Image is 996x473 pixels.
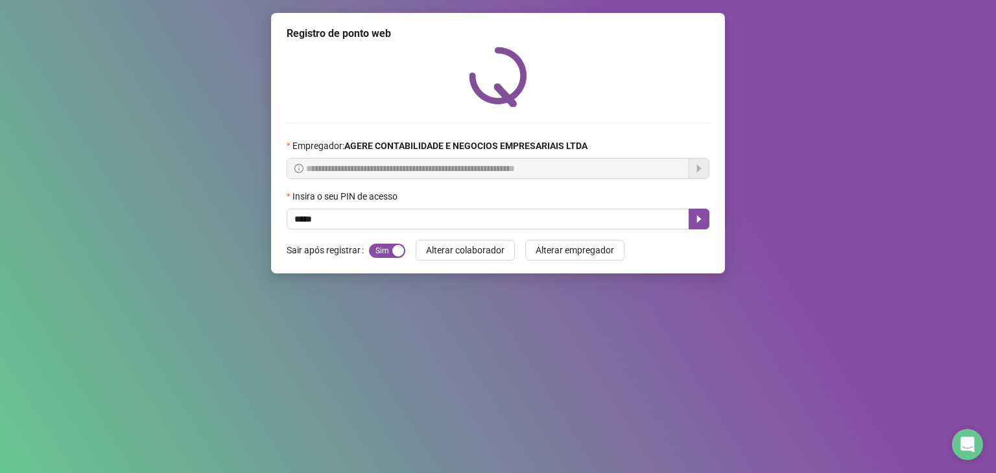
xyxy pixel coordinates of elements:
[525,240,624,260] button: Alterar empregador
[287,189,406,203] label: Insira o seu PIN de acesso
[416,240,515,260] button: Alterar colaborador
[344,141,587,151] strong: AGERE CONTABILIDADE E NEGOCIOS EMPRESARIAIS LTDA
[287,240,369,260] label: Sair após registrar
[287,26,709,41] div: Registro de ponto web
[294,164,303,173] span: info-circle
[694,214,704,224] span: caret-right
[536,243,614,257] span: Alterar empregador
[952,429,983,460] div: Open Intercom Messenger
[292,139,587,153] span: Empregador :
[469,47,527,107] img: QRPoint
[426,243,504,257] span: Alterar colaborador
